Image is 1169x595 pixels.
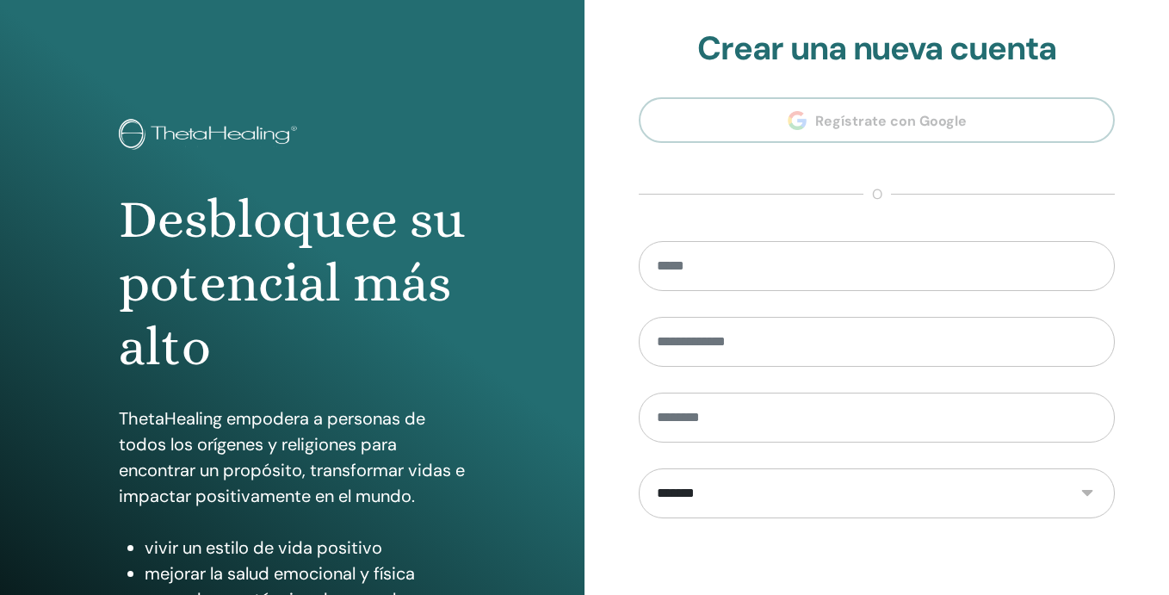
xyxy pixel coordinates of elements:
span: o [863,184,891,205]
h2: Crear una nueva cuenta [639,29,1115,69]
li: mejorar la salud emocional y física [145,561,466,586]
h1: Desbloquee su potencial más alto [119,188,466,380]
li: vivir un estilo de vida positivo [145,535,466,561]
p: ThetaHealing empodera a personas de todos los orígenes y religiones para encontrar un propósito, ... [119,406,466,509]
